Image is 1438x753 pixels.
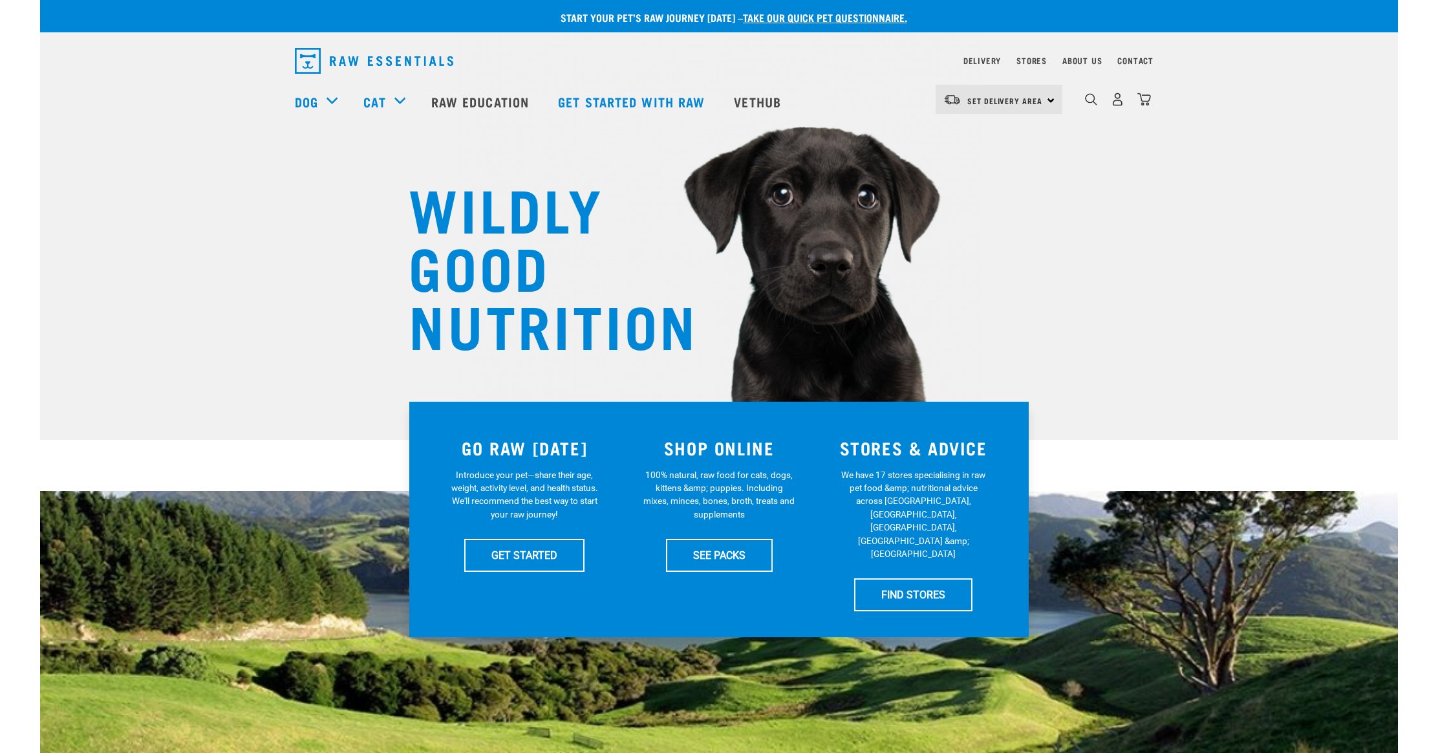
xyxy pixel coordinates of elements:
[1016,58,1047,63] a: Stores
[943,94,961,105] img: van-moving.png
[418,76,545,127] a: Raw Education
[409,178,667,353] h1: WILDLY GOOD NUTRITION
[721,76,797,127] a: Vethub
[824,438,1003,458] h3: STORES & ADVICE
[449,468,601,521] p: Introduce your pet—share their age, weight, activity level, and health status. We'll recommend th...
[630,438,809,458] h3: SHOP ONLINE
[464,539,585,571] a: GET STARTED
[363,92,385,111] a: Cat
[435,438,614,458] h3: GO RAW [DATE]
[1117,58,1154,63] a: Contact
[963,58,1001,63] a: Delivery
[1062,58,1102,63] a: About Us
[284,43,1154,79] nav: dropdown navigation
[743,14,907,20] a: take our quick pet questionnaire.
[666,539,773,571] a: SEE PACKS
[545,76,721,127] a: Get started with Raw
[854,578,972,611] a: FIND STORES
[295,92,318,111] a: Dog
[1137,93,1151,106] img: home-icon@2x.png
[40,76,1398,127] nav: dropdown navigation
[967,98,1042,103] span: Set Delivery Area
[295,48,453,74] img: Raw Essentials Logo
[50,10,1408,25] p: Start your pet’s raw journey [DATE] –
[837,468,989,561] p: We have 17 stores specialising in raw pet food &amp; nutritional advice across [GEOGRAPHIC_DATA],...
[643,468,795,521] p: 100% natural, raw food for cats, dogs, kittens &amp; puppies. Including mixes, minces, bones, bro...
[1085,93,1097,105] img: home-icon-1@2x.png
[1111,93,1124,106] img: user.png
